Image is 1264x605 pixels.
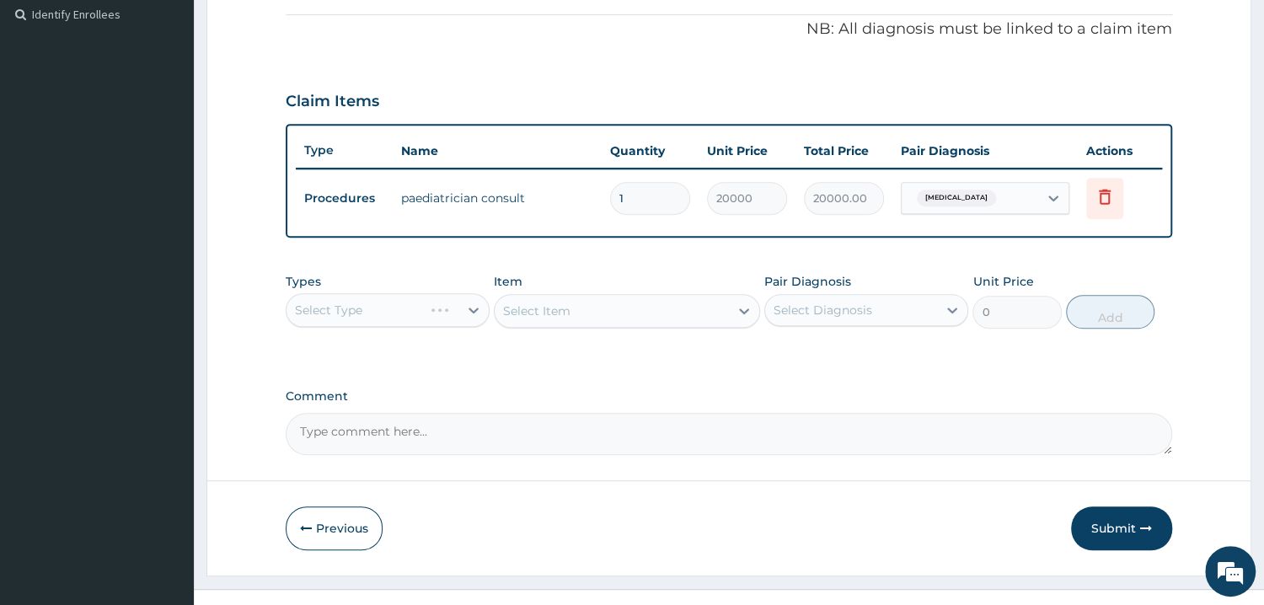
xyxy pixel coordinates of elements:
[1078,134,1162,168] th: Actions
[98,190,233,360] span: We're online!
[972,273,1033,290] label: Unit Price
[917,190,996,206] span: [MEDICAL_DATA]
[276,8,317,49] div: Minimize live chat window
[764,273,851,290] label: Pair Diagnosis
[286,275,321,289] label: Types
[393,134,602,168] th: Name
[88,94,283,116] div: Chat with us now
[286,389,1172,404] label: Comment
[699,134,795,168] th: Unit Price
[1071,506,1172,550] button: Submit
[892,134,1078,168] th: Pair Diagnosis
[296,183,393,214] td: Procedures
[1066,295,1154,329] button: Add
[795,134,892,168] th: Total Price
[774,302,872,319] div: Select Diagnosis
[602,134,699,168] th: Quantity
[286,93,379,111] h3: Claim Items
[286,506,383,550] button: Previous
[8,415,321,474] textarea: Type your message and hit 'Enter'
[494,273,522,290] label: Item
[393,181,602,215] td: paediatrician consult
[31,84,68,126] img: d_794563401_company_1708531726252_794563401
[296,135,393,166] th: Type
[286,19,1172,40] p: NB: All diagnosis must be linked to a claim item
